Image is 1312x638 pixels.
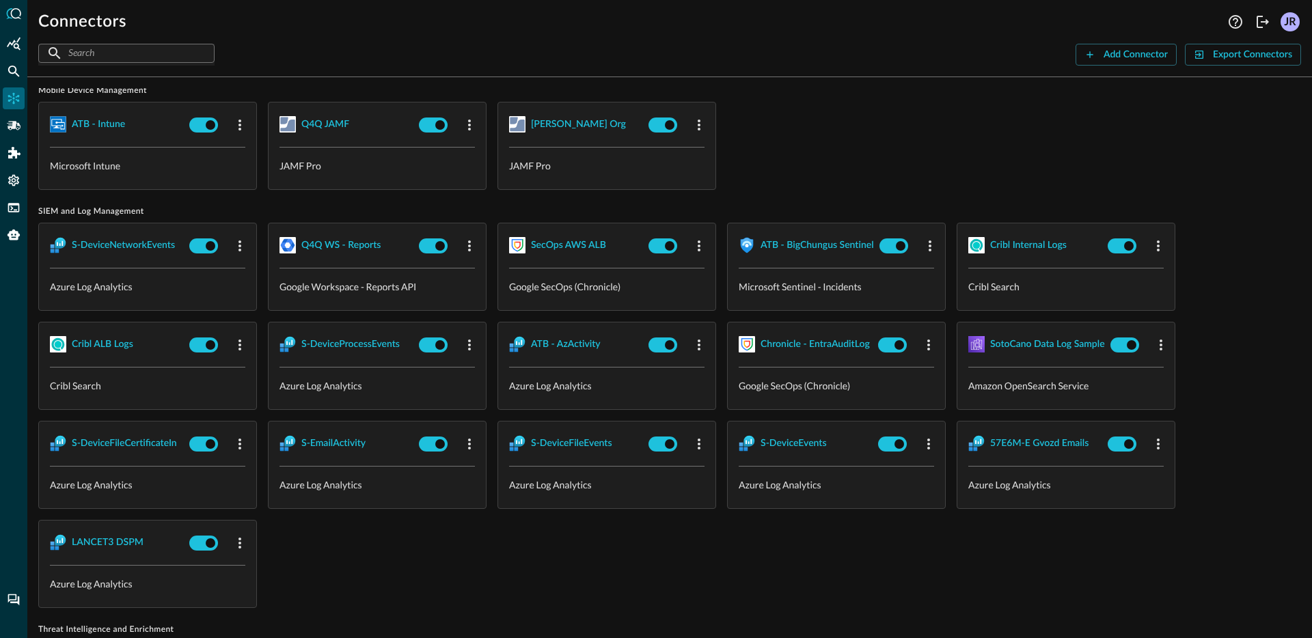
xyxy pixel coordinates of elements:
img: AzureLogAnalytics.svg [509,336,525,352]
h1: Connectors [38,11,126,33]
div: SecOps AWS ALB [531,237,606,254]
div: Chat [3,589,25,611]
p: Google SecOps (Chronicle) [509,279,705,294]
button: S-DeviceNetworkEvents [72,234,175,256]
button: S-DeviceProcessEvents [301,333,400,355]
span: SIEM and Log Management [38,206,1301,217]
div: 57E6M-E Gvozd Emails [990,435,1089,452]
div: Federated Search [3,60,25,82]
div: Q4Q WS - Reports [301,237,381,254]
p: Azure Log Analytics [50,577,245,591]
div: Addons [3,142,25,164]
div: ATB - BigChungus Sentinel [761,237,874,254]
span: Threat Intelligence and Enrichment [38,624,1301,635]
img: Jamf.svg [509,116,525,133]
div: [PERSON_NAME] Org [531,116,626,133]
div: LANCET3 DSPM [72,534,143,551]
div: JR [1281,12,1300,31]
button: S-DeviceFileCertificateIn [72,432,177,454]
p: Cribl Search [50,378,245,393]
button: SotoCano Data Log Sample [990,333,1105,355]
button: ATB - Intune [72,113,125,135]
div: S-DeviceNetworkEvents [72,237,175,254]
div: Summary Insights [3,33,25,55]
p: Cribl Search [968,279,1164,294]
div: Export Connectors [1213,46,1292,64]
img: CriblSearch.svg [968,237,985,253]
p: Amazon OpenSearch Service [968,378,1164,393]
button: Q4Q JAMF [301,113,349,135]
button: Export Connectors [1185,44,1301,66]
div: Cribl Internal Logs [990,237,1067,254]
img: AzureLogAnalytics.svg [279,336,296,352]
button: S-EmailActivity [301,432,366,454]
div: Q4Q JAMF [301,116,349,133]
button: ATB - BigChungus Sentinel [761,234,874,256]
button: LANCET3 DSPM [72,531,143,553]
div: S-DeviceEvents [761,435,827,452]
img: AzureLogAnalytics.svg [50,435,66,452]
div: S-EmailActivity [301,435,366,452]
p: Azure Log Analytics [968,477,1164,492]
p: Azure Log Analytics [739,477,934,492]
div: Connectors [3,87,25,109]
img: Jamf.svg [279,116,296,133]
img: GoogleSecOps.svg [509,237,525,253]
div: Add Connector [1104,46,1168,64]
button: Logout [1252,11,1274,33]
button: 57E6M-E Gvozd Emails [990,432,1089,454]
p: Azure Log Analytics [509,477,705,492]
p: JAMF Pro [509,158,705,173]
button: Add Connector [1076,44,1177,66]
p: Azure Log Analytics [279,378,475,393]
div: Settings [3,169,25,191]
button: Q4Q WS - Reports [301,234,381,256]
img: AzureLogAnalytics.svg [739,435,755,452]
img: AzureLogAnalytics.svg [50,534,66,551]
img: CriblSearch.svg [50,336,66,352]
p: Azure Log Analytics [509,378,705,393]
div: Pipelines [3,115,25,137]
p: Google SecOps (Chronicle) [739,378,934,393]
div: S-DeviceFileCertificateIn [72,435,177,452]
img: AzureLogAnalytics.svg [279,435,296,452]
div: Chronicle - EntraAuditLog [761,336,870,353]
button: ATB - AzActivity [531,333,601,355]
p: Azure Log Analytics [50,477,245,492]
div: ATB - Intune [72,116,125,133]
p: Azure Log Analytics [279,477,475,492]
button: Cribl ALB Logs [72,333,133,355]
img: MicrosoftIntune.svg [50,116,66,133]
p: Google Workspace - Reports API [279,279,475,294]
button: S-DeviceFileEvents [531,432,612,454]
span: Mobile Device Management [38,85,1301,96]
img: AzureLogAnalytics.svg [968,435,985,452]
img: MicrosoftSentinel.svg [739,237,755,253]
div: S-DeviceProcessEvents [301,336,400,353]
div: Cribl ALB Logs [72,336,133,353]
p: Microsoft Intune [50,158,245,173]
input: Search [68,40,183,66]
div: FSQL [3,197,25,219]
div: SotoCano Data Log Sample [990,336,1105,353]
button: SecOps AWS ALB [531,234,606,256]
img: GoogleSecOps.svg [739,336,755,352]
img: AzureLogAnalytics.svg [509,435,525,452]
img: AzureLogAnalytics.svg [50,237,66,253]
button: [PERSON_NAME] Org [531,113,626,135]
div: Query Agent [3,224,25,246]
p: Microsoft Sentinel - Incidents [739,279,934,294]
p: JAMF Pro [279,158,475,173]
button: Help [1225,11,1246,33]
button: S-DeviceEvents [761,432,827,454]
button: Chronicle - EntraAuditLog [761,333,870,355]
div: S-DeviceFileEvents [531,435,612,452]
img: AWSOpenSearch.svg [968,336,985,352]
img: GoogleWorkspace.svg [279,237,296,253]
p: Azure Log Analytics [50,279,245,294]
button: Cribl Internal Logs [990,234,1067,256]
div: ATB - AzActivity [531,336,601,353]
